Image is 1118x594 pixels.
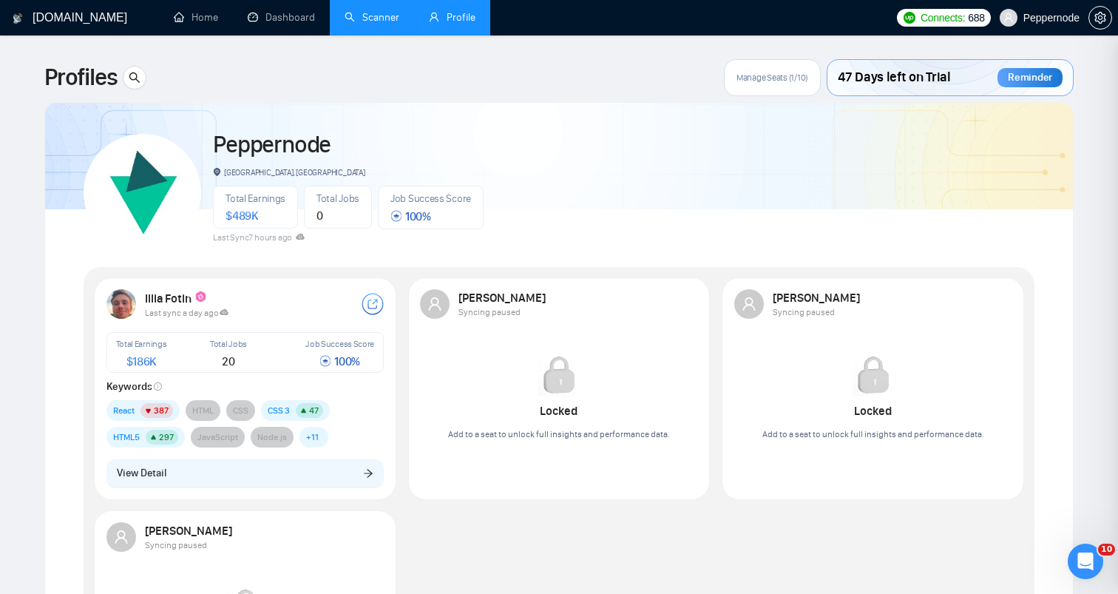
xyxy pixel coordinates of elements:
[174,11,218,24] a: homeHome
[904,12,915,24] img: upwork-logo.png
[447,11,475,24] span: Profile
[13,7,23,30] img: logo
[429,12,439,22] span: user
[1003,13,1014,23] span: user
[1088,12,1112,24] a: setting
[1089,12,1111,24] span: setting
[345,11,399,24] a: searchScanner
[921,10,965,26] span: Connects:
[968,10,984,26] span: 688
[248,11,315,24] a: dashboardDashboard
[1098,544,1115,556] span: 10
[1088,6,1112,30] button: setting
[1068,544,1103,579] iframe: Intercom live chat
